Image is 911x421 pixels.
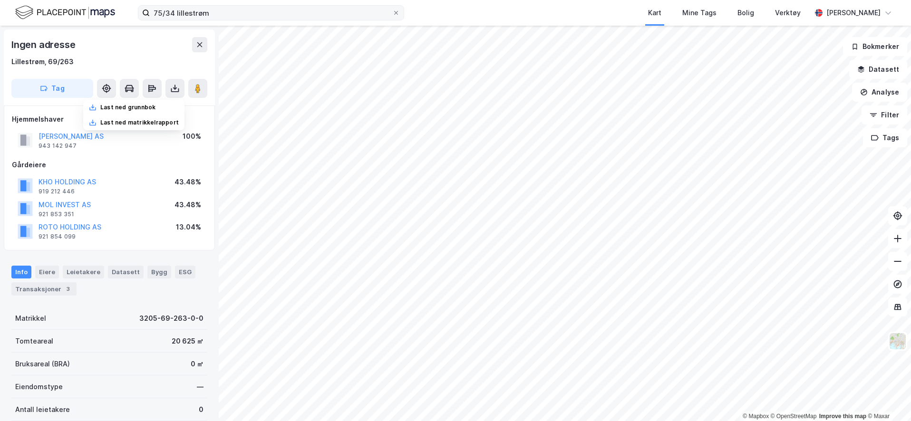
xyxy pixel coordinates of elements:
div: Leietakere [63,266,104,278]
div: 3 [63,284,73,294]
div: Antall leietakere [15,404,70,415]
div: 943 142 947 [39,142,77,150]
div: Bruksareal (BRA) [15,358,70,370]
button: Tag [11,79,93,98]
div: 919 212 446 [39,188,75,195]
div: Tomteareal [15,335,53,347]
div: ESG [175,266,195,278]
iframe: Chat Widget [863,375,911,421]
a: Mapbox [743,413,769,420]
img: logo.f888ab2527a4732fd821a326f86c7f29.svg [15,4,115,21]
div: Verktøy [775,7,801,19]
div: 43.48% [174,199,201,210]
button: Filter [862,105,907,124]
a: Improve this map [819,413,866,420]
div: Transaksjoner [11,282,77,296]
div: 0 ㎡ [191,358,204,370]
div: 921 853 351 [39,210,74,218]
div: Ingen adresse [11,37,77,52]
div: Bygg [147,266,171,278]
div: Hjemmelshaver [12,114,207,125]
img: Z [889,332,907,350]
div: Info [11,266,31,278]
div: Eiere [35,266,59,278]
div: Kontrollprogram for chat [863,375,911,421]
div: [PERSON_NAME] [826,7,881,19]
div: Last ned grunnbok [100,104,155,111]
button: Bokmerker [843,37,907,56]
div: Kart [648,7,661,19]
div: 100% [183,131,201,142]
div: 20 625 ㎡ [172,335,204,347]
div: 13.04% [176,221,201,233]
div: Eiendomstype [15,381,63,392]
div: 921 854 099 [39,233,76,240]
div: Gårdeiere [12,159,207,171]
button: Tags [863,128,907,147]
div: 0 [199,404,204,415]
div: Last ned matrikkelrapport [100,119,179,126]
div: — [197,381,204,392]
input: Søk på adresse, matrikkel, gårdeiere, leietakere eller personer [150,6,392,20]
div: 3205-69-263-0-0 [139,313,204,324]
div: 43.48% [174,176,201,188]
a: OpenStreetMap [771,413,817,420]
div: Lillestrøm, 69/263 [11,56,74,67]
div: Mine Tags [682,7,717,19]
button: Datasett [849,60,907,79]
button: Analyse [852,83,907,102]
div: Bolig [737,7,754,19]
div: Matrikkel [15,313,46,324]
div: Datasett [108,266,144,278]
